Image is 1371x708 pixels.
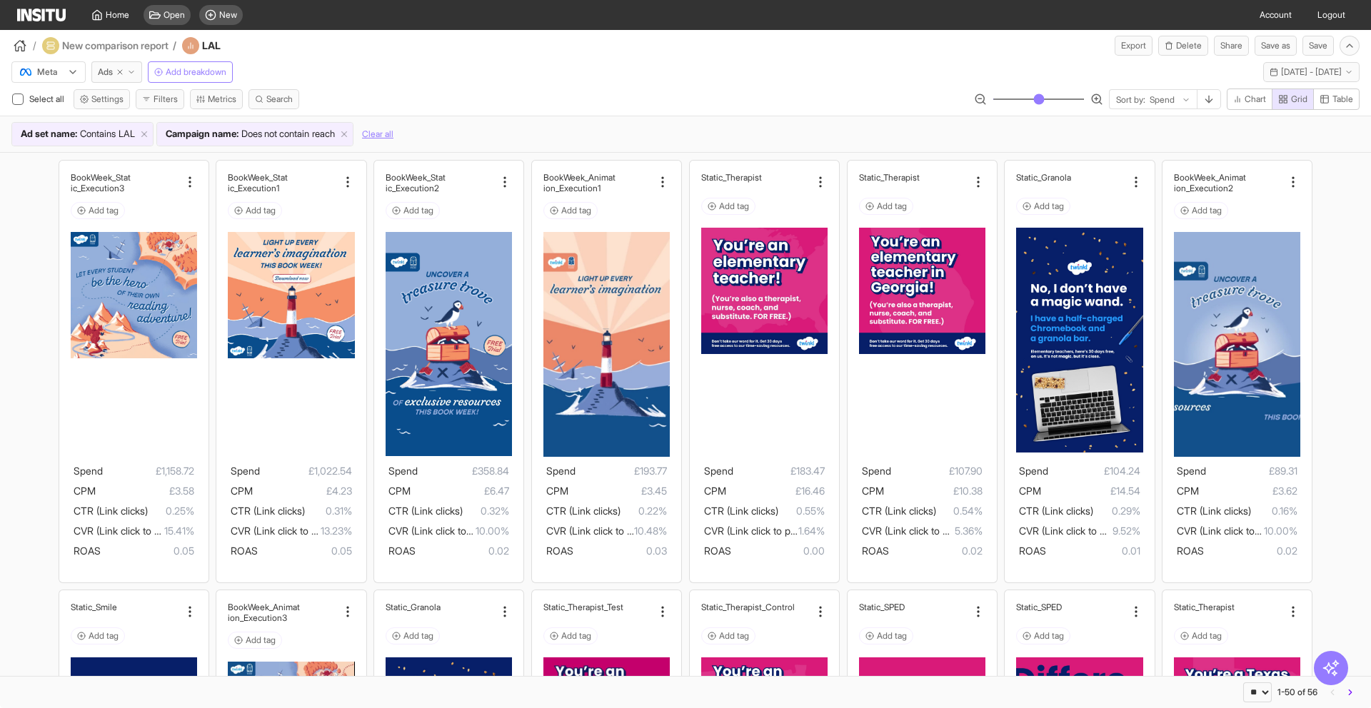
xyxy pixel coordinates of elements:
[71,172,180,193] div: BookWeek_Static_Execution3
[71,627,125,644] button: Add tag
[231,485,253,497] span: CPM
[1016,602,1062,612] h2: Static_SPED
[1116,94,1145,106] span: Sort by:
[1019,545,1046,557] span: ROAS
[62,39,169,53] h4: New comparison report
[173,39,176,53] span: /
[388,545,416,557] span: ROAS
[1016,172,1125,183] div: Static_Granola
[621,502,667,520] span: 0.22%
[546,545,573,557] span: ROAS
[1115,36,1152,56] button: Export
[1332,93,1353,105] span: Table
[228,172,288,183] h2: BookWeek_Stat
[231,465,260,477] span: Spend
[29,93,67,104] span: Select all
[573,542,667,560] span: 0.03
[884,482,983,500] span: £10.38
[418,462,509,480] span: £358.84
[1041,482,1140,500] span: £14.54
[106,9,129,21] span: Home
[91,93,124,105] span: Settings
[1277,687,1317,698] div: 1-50 of 56
[386,172,446,183] h2: BookWeek_Stat
[1192,630,1222,642] span: Add tag
[719,201,749,212] span: Add tag
[17,9,66,21] img: Logo
[1264,522,1297,540] span: 10.00%
[91,61,142,83] button: Ads
[1113,522,1140,540] span: 9.52%
[21,127,77,141] span: Ad set name :
[701,602,748,612] h2: Static_Thera
[862,545,889,557] span: ROAS
[543,172,653,193] div: BookWeek_Animation_Execution1
[543,602,653,612] div: Static_Therapist_Test
[228,602,337,623] div: BookWeek_Animation_Execution3
[1019,485,1041,497] span: CPM
[1174,202,1228,219] button: Add tag
[74,89,130,109] button: Settings
[80,127,116,141] span: Contains
[704,485,726,497] span: CPM
[719,630,749,642] span: Add tag
[362,122,393,146] button: Clear all
[859,627,913,644] button: Add tag
[228,632,282,649] button: Add tag
[576,462,667,480] span: £193.77
[241,127,309,141] span: Does not contain
[1227,88,1272,110] button: Chart
[71,172,131,183] h2: BookWeek_Stat
[546,505,621,517] span: CTR (Link clicks)
[1177,465,1206,477] span: Spend
[164,9,185,21] span: Open
[74,465,103,477] span: Spend
[386,602,495,612] div: Static_Granola
[586,602,623,612] h2: apist_Test
[1019,465,1048,477] span: Spend
[701,198,755,215] button: Add tag
[71,602,117,612] h2: Static_Smile
[386,183,439,193] h2: ic_Execution2
[1291,93,1307,105] span: Grid
[248,89,299,109] button: Search
[1281,66,1342,78] span: [DATE] - [DATE]
[546,485,568,497] span: CPM
[726,482,825,500] span: £16.46
[862,525,987,537] span: CVR (Link click to purchase)
[1019,525,1144,537] span: CVR (Link click to purchase)
[1174,183,1233,193] h2: ion_Execution2
[859,602,968,612] div: Static_SPED
[1214,36,1249,56] button: Share
[12,123,153,146] div: Ad set name:ContainsLAL
[190,89,243,109] button: Metrics
[859,172,968,183] div: Static_Therapist
[778,502,825,520] span: 0.55%
[403,630,433,642] span: Add tag
[543,202,598,219] button: Add tag
[1272,88,1314,110] button: Grid
[246,634,276,646] span: Add tag
[386,202,440,219] button: Add tag
[634,522,667,540] span: 10.48%
[228,183,279,193] h2: ic_Execution1
[877,201,907,212] span: Add tag
[202,39,259,53] h4: LAL
[1016,602,1125,612] div: Static_SPED
[136,89,184,109] button: Filters
[1046,542,1140,560] span: 0.01
[258,542,351,560] span: 0.05
[1204,542,1297,560] span: 0.02
[561,205,591,216] span: Add tag
[701,627,755,644] button: Add tag
[701,602,810,612] div: Static_Therapist_Control
[228,602,300,612] h2: BookWeek_Animat
[1192,205,1222,216] span: Add tag
[219,9,237,21] span: New
[11,37,36,54] button: /
[260,462,351,480] span: £1,022.54
[1263,62,1360,82] button: [DATE] - [DATE]
[1302,36,1334,56] button: Save
[798,522,825,540] span: 1.64%
[862,465,891,477] span: Spend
